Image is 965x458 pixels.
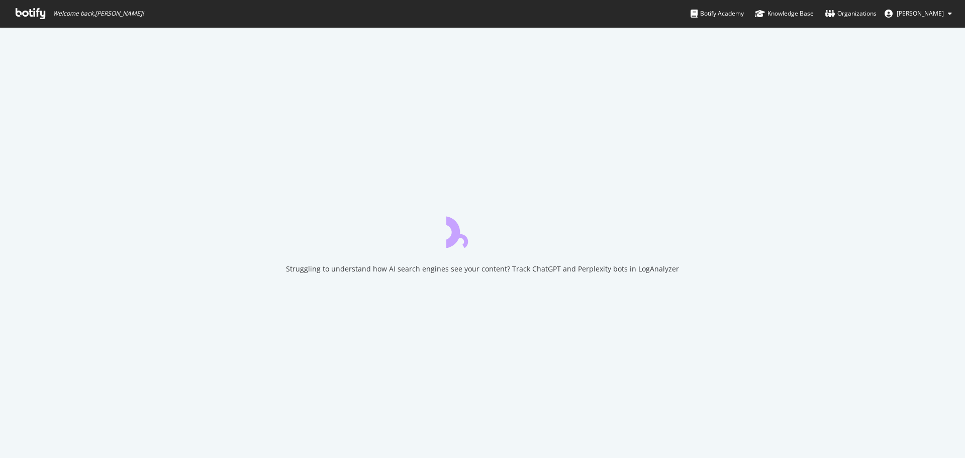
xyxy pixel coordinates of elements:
[825,9,877,19] div: Organizations
[286,264,679,274] div: Struggling to understand how AI search engines see your content? Track ChatGPT and Perplexity bot...
[691,9,744,19] div: Botify Academy
[53,10,144,18] span: Welcome back, [PERSON_NAME] !
[897,9,944,18] span: Bill Elward
[755,9,814,19] div: Knowledge Base
[877,6,960,22] button: [PERSON_NAME]
[446,212,519,248] div: animation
